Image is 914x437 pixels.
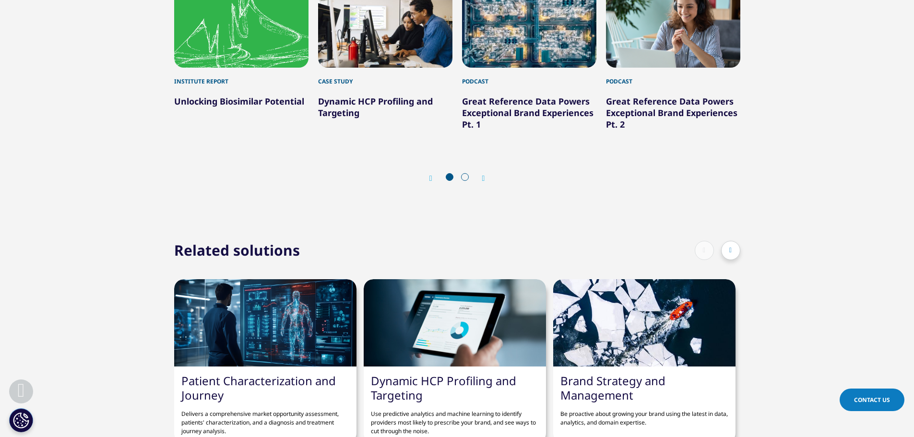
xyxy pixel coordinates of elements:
a: Dynamic HCP Profiling and Targeting [318,95,433,118]
p: Use predictive analytics and machine learning to identify providers most likely to prescribe your... [371,402,539,436]
p: Be proactive about growing your brand using the latest in data, analytics, and domain expertise. [560,402,728,427]
span: Contact Us [854,396,890,404]
a: Patient Characterization and Journey [181,373,336,403]
button: Paramètres des cookies [9,408,33,432]
a: Great Reference Data Powers Exceptional Brand Experiences Pt. 2 [606,95,737,130]
a: Contact Us [840,389,904,411]
h2: Related solutions [174,240,300,260]
a: Dynamic HCP Profiling and Targeting [371,373,516,403]
div: Institute Report [174,68,309,86]
a: Unlocking Biosimilar Potential [174,95,304,107]
div: Podcast [606,68,740,86]
div: Case Study [318,68,452,86]
div: Previous slide [429,174,442,183]
a: Brand Strategy and Management [560,373,665,403]
div: Podcast [462,68,596,86]
p: Delivers a comprehensive market opportunity assessment, patients' characterization, and a diagnos... [181,402,349,436]
div: Next slide [473,174,485,183]
a: Great Reference Data Powers Exceptional Brand Experiences Pt. 1 [462,95,594,130]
